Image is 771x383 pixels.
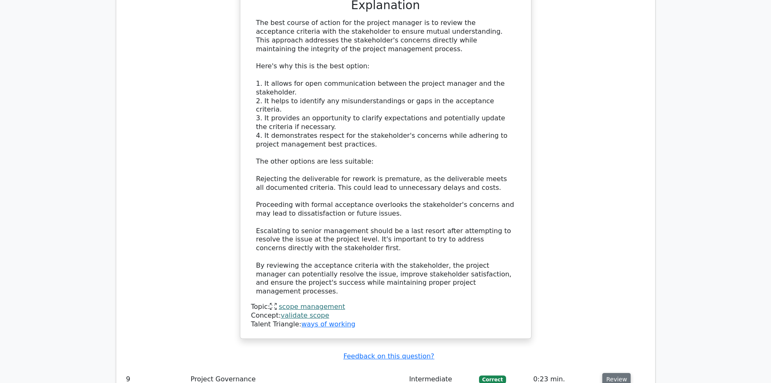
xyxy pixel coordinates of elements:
[256,19,515,296] div: The best course of action for the project manager is to review the acceptance criteria with the s...
[279,303,345,311] a: scope management
[343,352,434,360] a: Feedback on this question?
[281,311,329,319] a: validate scope
[251,311,520,320] div: Concept:
[251,303,520,328] div: Talent Triangle:
[251,303,520,311] div: Topic:
[301,320,355,328] a: ways of working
